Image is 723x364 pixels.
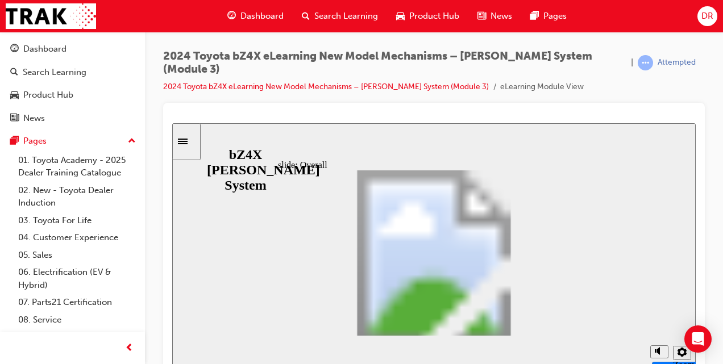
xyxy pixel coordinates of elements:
[10,136,19,147] span: pages-icon
[293,5,387,28] a: search-iconSearch Learning
[530,9,539,23] span: pages-icon
[23,43,67,56] div: Dashboard
[638,55,653,70] span: learningRecordVerb_ATTEMPT-icon
[10,68,18,78] span: search-icon
[14,328,140,346] a: 09. Technical Training
[631,56,633,69] span: |
[5,131,140,152] button: Pages
[658,57,696,68] div: Attempted
[472,212,518,249] div: misc controls
[163,82,489,91] a: 2024 Toyota bZ4X eLearning New Model Mechanisms – [PERSON_NAME] System (Module 3)
[5,39,140,60] a: Dashboard
[701,10,713,23] span: DR
[521,5,576,28] a: pages-iconPages
[302,9,310,23] span: search-icon
[6,3,96,29] img: Trak
[163,50,626,76] span: 2024 Toyota bZ4X eLearning New Model Mechanisms – [PERSON_NAME] System (Module 3)
[409,10,459,23] span: Product Hub
[5,36,140,131] button: DashboardSearch LearningProduct HubNews
[477,9,486,23] span: news-icon
[500,81,584,94] li: eLearning Module View
[387,5,468,28] a: car-iconProduct Hub
[684,325,712,353] div: Open Intercom Messenger
[10,44,19,55] span: guage-icon
[128,134,136,149] span: up-icon
[14,182,140,212] a: 02. New - Toyota Dealer Induction
[396,9,405,23] span: car-icon
[14,152,140,182] a: 01. Toyota Academy - 2025 Dealer Training Catalogue
[14,212,140,229] a: 03. Toyota For Life
[501,237,522,267] label: Zoom to fit
[23,89,73,102] div: Product Hub
[23,112,45,125] div: News
[491,10,512,23] span: News
[10,114,19,124] span: news-icon
[543,10,567,23] span: Pages
[10,90,19,101] span: car-icon
[478,222,496,235] button: Mute (Ctrl+Alt+M)
[14,263,140,294] a: 06. Electrification (EV & Hybrid)
[5,85,140,106] a: Product Hub
[14,229,140,246] a: 04. Customer Experience
[479,236,552,245] input: volume
[14,294,140,311] a: 07. Parts21 Certification
[23,135,47,148] div: Pages
[5,62,140,83] a: Search Learning
[314,10,378,23] span: Search Learning
[240,10,284,23] span: Dashboard
[218,5,293,28] a: guage-iconDashboard
[14,246,140,264] a: 05. Sales
[468,5,521,28] a: news-iconNews
[23,66,86,79] div: Search Learning
[501,223,519,237] button: Settings
[5,108,140,129] a: News
[227,9,236,23] span: guage-icon
[697,6,717,26] button: DR
[125,341,134,355] span: prev-icon
[14,311,140,329] a: 08. Service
